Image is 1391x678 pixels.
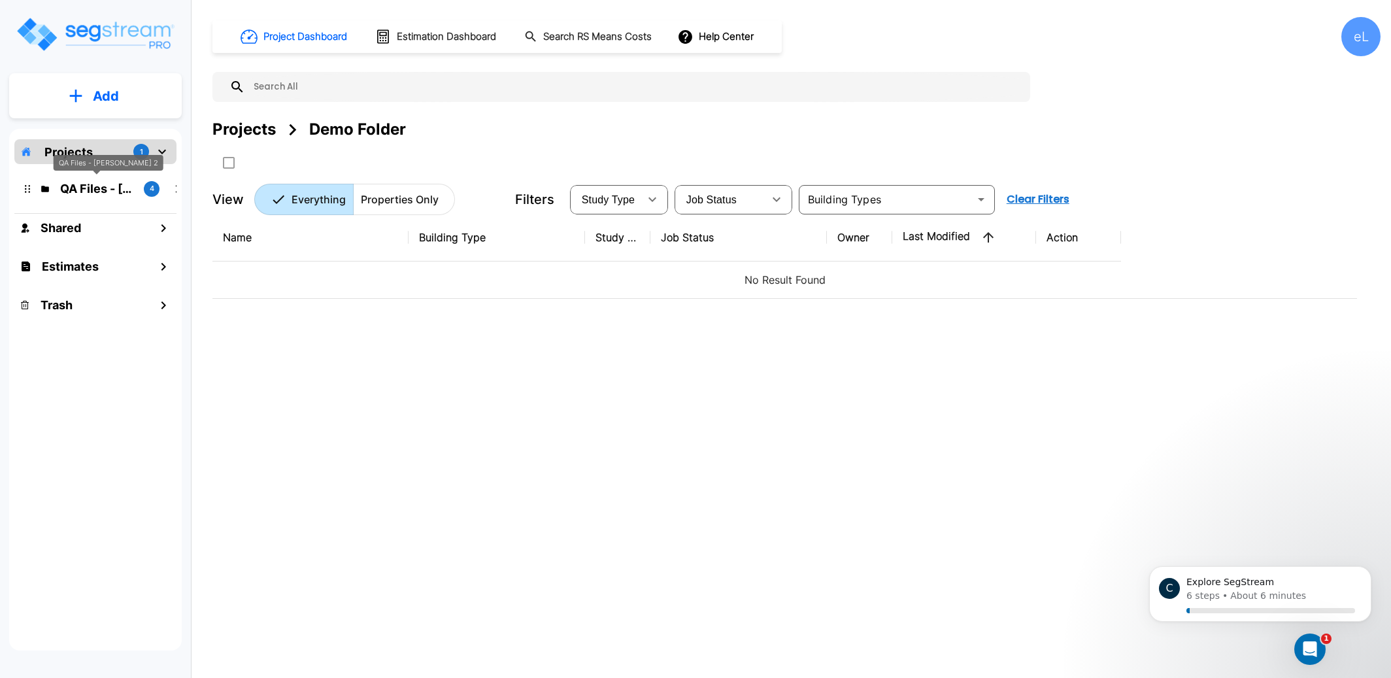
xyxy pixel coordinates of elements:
iframe: Intercom notifications message [1130,551,1391,643]
p: No Result Found [223,272,1347,288]
h1: Project Dashboard [263,29,347,44]
p: Add [93,86,119,106]
button: Open [972,190,990,209]
p: QA Files - Emmanuel 2 [60,180,133,197]
h1: Trash [41,296,73,314]
input: Search All [245,72,1024,102]
h1: Shared [41,219,81,237]
h1: Estimation Dashboard [397,29,496,44]
div: Demo Folder [309,118,406,141]
th: Job Status [650,214,827,262]
th: Owner [827,214,892,262]
button: SelectAll [216,150,242,176]
p: Projects [44,143,93,161]
button: Project Dashboard [235,22,354,51]
button: Properties Only [353,184,455,215]
p: 1 [140,146,143,158]
button: Clear Filters [1001,186,1075,212]
p: Everything [292,192,346,207]
h1: Estimates [42,258,99,275]
th: Building Type [409,214,585,262]
div: Select [677,181,763,218]
div: Platform [254,184,455,215]
p: View [212,190,244,209]
p: 4 [150,183,154,194]
p: Properties Only [361,192,439,207]
iframe: Intercom live chat [1294,634,1326,665]
div: eL [1341,17,1381,56]
p: Filters [515,190,554,209]
button: Estimation Dashboard [370,23,503,50]
th: Study Type [585,214,650,262]
button: Search RS Means Costs [519,24,659,50]
span: Study Type [582,194,635,205]
div: Projects [212,118,276,141]
div: QA Files - [PERSON_NAME] 2 [54,155,163,171]
span: Job Status [686,194,737,205]
span: 1 [1321,634,1332,644]
button: Everything [254,184,354,215]
button: Help Center [675,24,759,49]
div: Select [573,181,639,218]
h1: Search RS Means Costs [543,29,652,44]
th: Name [212,214,409,262]
img: Logo [15,16,175,53]
input: Building Types [803,190,969,209]
th: Action [1036,214,1121,262]
button: Add [9,77,182,115]
th: Last Modified [892,214,1036,262]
